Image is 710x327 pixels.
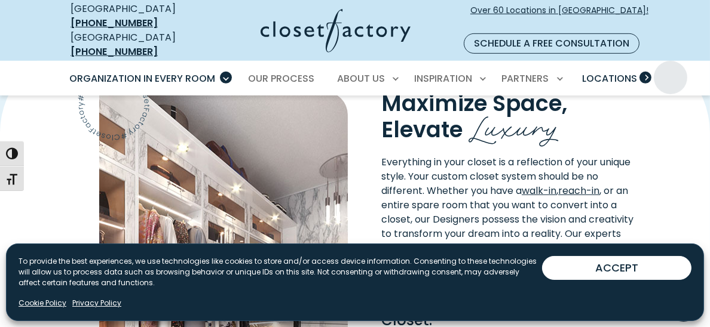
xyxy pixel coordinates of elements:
[248,72,314,85] span: Our Process
[381,155,638,284] p: Everything in your closet is a reflection of your unique style. Your custom closet system should ...
[337,72,385,85] span: About Us
[558,184,599,198] a: reach-in
[71,45,158,58] a: [PHONE_NUMBER]
[71,30,201,59] div: [GEOGRAPHIC_DATA]
[502,72,549,85] span: Partners
[464,33,639,54] a: Schedule a Free Consultation
[542,256,691,280] button: ACCEPT
[71,2,201,30] div: [GEOGRAPHIC_DATA]
[582,72,637,85] span: Locations
[72,298,121,309] a: Privacy Policy
[381,88,567,119] span: Maximize Space,
[469,102,560,147] span: Luxury
[71,16,158,30] a: [PHONE_NUMBER]
[19,298,66,309] a: Cookie Policy
[261,9,411,53] img: Closet Factory Logo
[19,256,542,288] p: To provide the best experiences, we use technologies like cookies to store and/or access device i...
[61,62,649,95] nav: Primary Menu
[470,4,648,29] span: Over 60 Locations in [GEOGRAPHIC_DATA]!
[414,72,472,85] span: Inspiration
[522,184,556,198] a: walk-in
[69,72,215,85] span: Organization in Every Room
[381,114,463,145] span: Elevate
